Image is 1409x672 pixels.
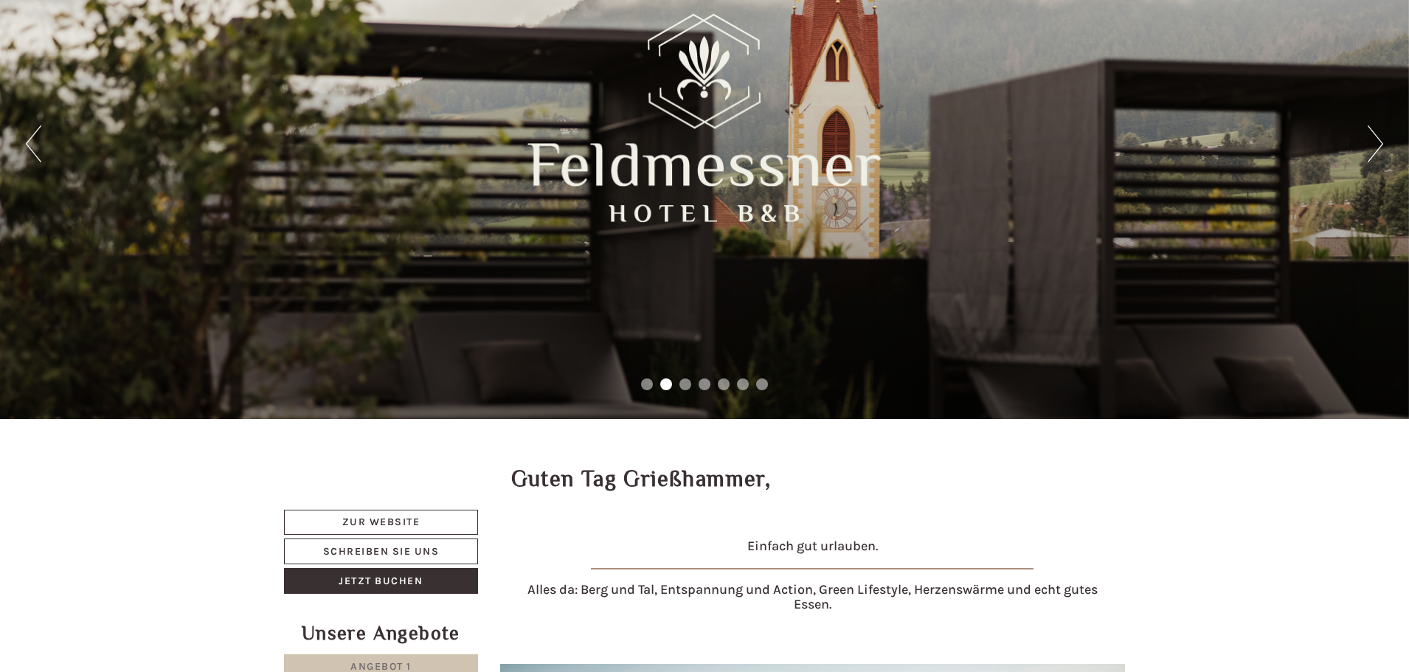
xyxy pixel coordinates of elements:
a: Jetzt buchen [284,568,478,594]
a: Schreiben Sie uns [284,538,478,564]
button: Next [1368,125,1383,162]
h1: Guten Tag Grießhammer, [511,467,772,491]
button: Previous [26,125,41,162]
h4: Einfach gut urlauben. [522,539,1104,554]
button: Senden [487,389,580,415]
img: image [591,568,1034,569]
div: Guten Tag, wie können wir Ihnen helfen? [11,40,247,85]
small: 20:13 [22,72,240,82]
h4: Alles da: Berg und Tal, Entspannung und Action, Green Lifestyle, Herzenswärme und echt gutes Essen. [522,583,1104,612]
div: [DATE] [264,11,316,36]
a: Zur Website [284,510,478,535]
div: Hotel B&B Feldmessner [22,43,240,55]
div: Unsere Angebote [284,620,478,647]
